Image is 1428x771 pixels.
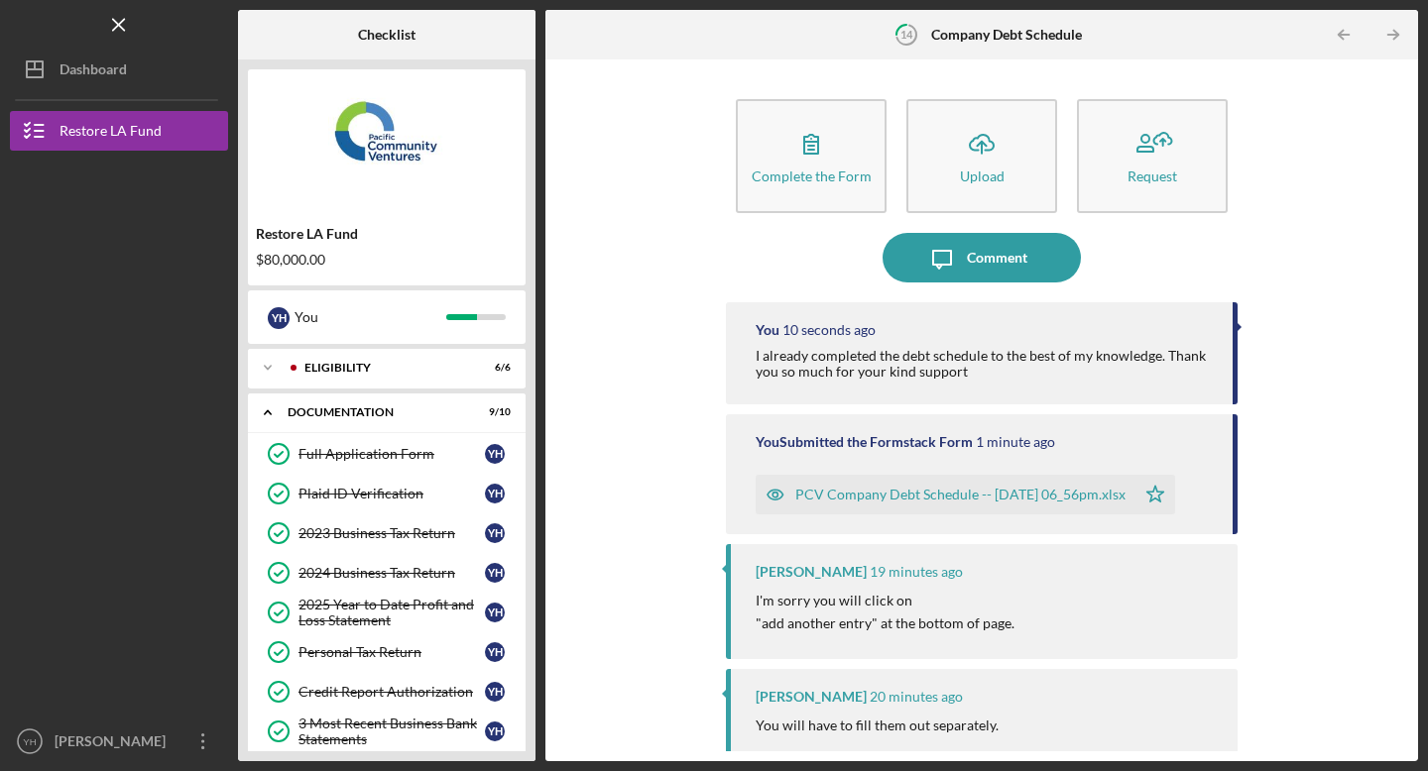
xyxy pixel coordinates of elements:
[756,689,867,705] div: [PERSON_NAME]
[782,322,876,338] time: 2025-10-08 22:57
[59,111,162,156] div: Restore LA Fund
[258,553,516,593] a: 2024 Business Tax ReturnYH
[485,563,505,583] div: Y H
[485,484,505,503] div: Y H
[899,28,912,41] tspan: 14
[756,434,973,450] div: You Submitted the Formstack Form
[23,736,36,747] text: YH
[752,168,872,183] div: Complete the Form
[967,233,1027,282] div: Comment
[475,362,511,374] div: 6 / 6
[268,307,290,329] div: Y H
[59,50,127,94] div: Dashboard
[258,513,516,553] a: 2023 Business Tax ReturnYH
[298,716,485,747] div: 3 Most Recent Business Bank Statements
[756,322,779,338] div: You
[870,689,963,705] time: 2025-10-08 22:36
[485,642,505,662] div: Y H
[1077,99,1228,213] button: Request
[485,444,505,464] div: Y H
[906,99,1057,213] button: Upload
[10,50,228,89] button: Dashboard
[298,486,485,501] div: Plaid ID Verification
[475,406,511,418] div: 9 / 10
[756,612,1014,634] p: "add another entry" at the bottom of page.
[256,226,518,242] div: Restore LA Fund
[258,434,516,474] a: Full Application FormYH
[10,721,228,761] button: YH[PERSON_NAME]
[756,564,867,580] div: [PERSON_NAME]
[288,406,461,418] div: Documentation
[485,721,505,741] div: Y H
[756,475,1175,514] button: PCV Company Debt Schedule -- [DATE] 06_56pm.xlsx
[358,27,416,43] b: Checklist
[1128,168,1177,183] div: Request
[248,79,526,198] img: Product logo
[756,715,999,736] p: You will have to fill them out separately.
[795,487,1126,502] div: PCV Company Debt Schedule -- [DATE] 06_56pm.xlsx
[298,597,485,628] div: 2025 Year to Date Profit and Loss Statement
[756,590,1014,611] p: I'm sorry you will click on
[485,682,505,702] div: Y H
[960,168,1005,183] div: Upload
[298,565,485,581] div: 2024 Business Tax Return
[485,603,505,622] div: Y H
[298,684,485,700] div: Credit Report Authorization
[485,523,505,543] div: Y H
[256,252,518,268] div: $80,000.00
[258,672,516,712] a: Credit Report AuthorizationYH
[298,644,485,660] div: Personal Tax Return
[258,474,516,513] a: Plaid ID VerificationYH
[883,233,1081,282] button: Comment
[258,632,516,672] a: Personal Tax ReturnYH
[298,525,485,541] div: 2023 Business Tax Return
[304,362,461,374] div: Eligibility
[50,721,178,766] div: [PERSON_NAME]
[258,712,516,751] a: 3 Most Recent Business Bank StatementsYH
[298,446,485,462] div: Full Application Form
[10,111,228,151] button: Restore LA Fund
[976,434,1055,450] time: 2025-10-08 22:56
[295,300,446,334] div: You
[931,27,1082,43] b: Company Debt Schedule
[258,593,516,632] a: 2025 Year to Date Profit and Loss StatementYH
[870,564,963,580] time: 2025-10-08 22:37
[756,348,1213,380] div: I already completed the debt schedule to the best of my knowledge. Thank you so much for your kin...
[736,99,887,213] button: Complete the Form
